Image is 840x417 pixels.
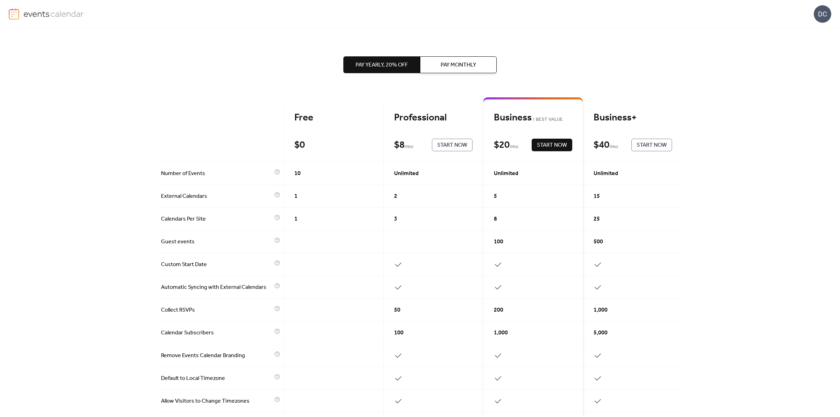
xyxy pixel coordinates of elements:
[532,116,563,124] span: BEST VALUE
[294,169,301,178] span: 10
[494,329,508,337] span: 1,000
[394,112,472,124] div: Professional
[494,306,503,314] span: 200
[9,8,19,20] img: logo
[494,112,572,124] div: Business
[394,169,419,178] span: Unlimited
[532,139,572,151] button: Start Now
[161,283,273,292] span: Automatic Syncing with External Calendars
[420,56,497,73] button: Pay Monthly
[294,192,297,201] span: 1
[294,139,305,151] div: $ 0
[294,215,297,223] span: 1
[594,139,609,151] div: $ 40
[161,352,273,360] span: Remove Events Calendar Branding
[394,192,397,201] span: 2
[294,112,373,124] div: Free
[594,238,603,246] span: 500
[494,192,497,201] span: 5
[394,329,404,337] span: 100
[161,260,273,269] span: Custom Start Date
[594,192,600,201] span: 15
[161,169,273,178] span: Number of Events
[814,5,831,23] div: DC
[510,143,518,151] span: / mo
[161,397,273,405] span: Allow Visitors to Change Timezones
[394,215,397,223] span: 3
[441,61,476,69] span: Pay Monthly
[594,112,672,124] div: Business+
[161,374,273,383] span: Default to Local Timezone
[405,143,413,151] span: / mo
[394,139,405,151] div: $ 8
[609,143,618,151] span: / mo
[161,238,273,246] span: Guest events
[631,139,672,151] button: Start Now
[637,141,667,150] span: Start Now
[161,192,273,201] span: External Calendars
[161,329,273,337] span: Calendar Subscribers
[594,329,608,337] span: 5,000
[161,306,273,314] span: Collect RSVPs
[356,61,408,69] span: Pay Yearly, 20% off
[161,215,273,223] span: Calendars Per Site
[594,215,600,223] span: 25
[594,306,608,314] span: 1,000
[432,139,472,151] button: Start Now
[594,169,618,178] span: Unlimited
[394,306,400,314] span: 50
[494,169,518,178] span: Unlimited
[23,8,84,19] img: logo-type
[494,238,503,246] span: 100
[494,215,497,223] span: 8
[437,141,467,150] span: Start Now
[343,56,420,73] button: Pay Yearly, 20% off
[494,139,510,151] div: $ 20
[537,141,567,150] span: Start Now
